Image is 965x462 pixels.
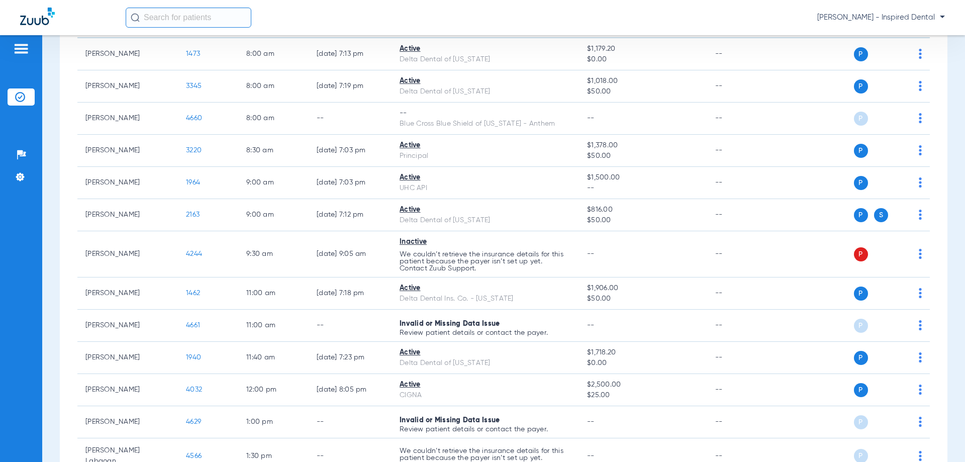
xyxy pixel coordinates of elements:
[77,38,178,70] td: [PERSON_NAME]
[238,374,309,406] td: 12:00 PM
[854,144,868,158] span: P
[919,320,922,330] img: group-dot-blue.svg
[77,310,178,342] td: [PERSON_NAME]
[587,380,699,390] span: $2,500.00
[126,8,251,28] input: Search for patients
[400,380,571,390] div: Active
[896,81,906,91] img: x.svg
[400,294,571,304] div: Delta Dental Ins. Co. - [US_STATE]
[587,86,699,97] span: $50.00
[854,79,868,94] span: P
[77,199,178,231] td: [PERSON_NAME]
[707,342,775,374] td: --
[309,70,392,103] td: [DATE] 7:19 PM
[186,147,202,154] span: 3220
[77,342,178,374] td: [PERSON_NAME]
[587,452,595,459] span: --
[400,237,571,247] div: Inactive
[587,418,595,425] span: --
[919,81,922,91] img: group-dot-blue.svg
[186,250,202,257] span: 4244
[587,172,699,183] span: $1,500.00
[854,383,868,397] span: P
[400,329,571,336] p: Review patient details or contact the payer.
[400,205,571,215] div: Active
[309,199,392,231] td: [DATE] 7:12 PM
[707,135,775,167] td: --
[707,310,775,342] td: --
[238,38,309,70] td: 8:00 AM
[896,352,906,362] img: x.svg
[587,183,699,194] span: --
[186,386,202,393] span: 4032
[400,119,571,129] div: Blue Cross Blue Shield of [US_STATE] - Anthem
[186,354,201,361] span: 1940
[309,278,392,310] td: [DATE] 7:18 PM
[587,151,699,161] span: $50.00
[400,251,571,272] p: We couldn’t retrieve the insurance details for this patient because the payer isn’t set up yet. C...
[707,231,775,278] td: --
[587,390,699,401] span: $25.00
[77,167,178,199] td: [PERSON_NAME]
[587,294,699,304] span: $50.00
[186,452,202,459] span: 4566
[896,288,906,298] img: x.svg
[309,406,392,438] td: --
[854,247,868,261] span: P
[587,322,595,329] span: --
[77,103,178,135] td: [PERSON_NAME]
[77,406,178,438] td: [PERSON_NAME]
[919,385,922,395] img: group-dot-blue.svg
[77,70,178,103] td: [PERSON_NAME]
[587,250,595,257] span: --
[309,135,392,167] td: [DATE] 7:03 PM
[309,231,392,278] td: [DATE] 9:05 AM
[186,290,200,297] span: 1462
[896,145,906,155] img: x.svg
[896,49,906,59] img: x.svg
[238,310,309,342] td: 11:00 AM
[77,278,178,310] td: [PERSON_NAME]
[707,167,775,199] td: --
[707,374,775,406] td: --
[238,406,309,438] td: 1:00 PM
[238,231,309,278] td: 9:30 AM
[587,215,699,226] span: $50.00
[400,54,571,65] div: Delta Dental of [US_STATE]
[309,38,392,70] td: [DATE] 7:13 PM
[238,342,309,374] td: 11:40 AM
[186,179,200,186] span: 1964
[854,112,868,126] span: P
[854,176,868,190] span: P
[186,50,200,57] span: 1473
[186,211,200,218] span: 2163
[400,283,571,294] div: Active
[874,208,888,222] span: S
[587,76,699,86] span: $1,018.00
[400,320,500,327] span: Invalid or Missing Data Issue
[896,451,906,461] img: x.svg
[400,140,571,151] div: Active
[400,76,571,86] div: Active
[186,115,202,122] span: 4660
[854,319,868,333] span: P
[915,414,965,462] iframe: Chat Widget
[238,167,309,199] td: 9:00 AM
[309,103,392,135] td: --
[309,342,392,374] td: [DATE] 7:23 PM
[919,249,922,259] img: group-dot-blue.svg
[587,54,699,65] span: $0.00
[400,358,571,368] div: Delta Dental of [US_STATE]
[707,38,775,70] td: --
[587,205,699,215] span: $816.00
[309,310,392,342] td: --
[896,417,906,427] img: x.svg
[400,390,571,401] div: CIGNA
[400,183,571,194] div: UHC API
[400,44,571,54] div: Active
[896,177,906,188] img: x.svg
[400,417,500,424] span: Invalid or Missing Data Issue
[919,145,922,155] img: group-dot-blue.svg
[309,374,392,406] td: [DATE] 8:05 PM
